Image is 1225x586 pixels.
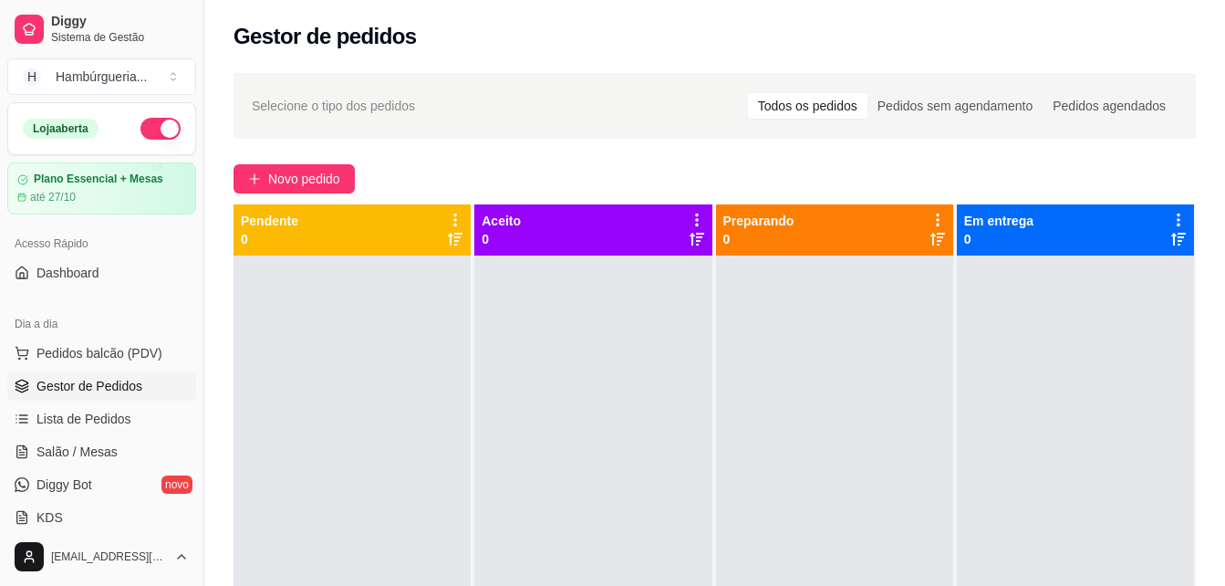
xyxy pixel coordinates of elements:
[51,549,167,564] span: [EMAIL_ADDRESS][DOMAIN_NAME]
[7,535,196,579] button: [EMAIL_ADDRESS][DOMAIN_NAME]
[482,230,521,248] p: 0
[36,508,63,527] span: KDS
[748,93,867,119] div: Todos os pedidos
[482,212,521,230] p: Aceito
[248,173,261,185] span: plus
[7,309,196,339] div: Dia a dia
[51,14,189,30] span: Diggy
[7,339,196,368] button: Pedidos balcão (PDV)
[36,264,99,282] span: Dashboard
[252,96,415,116] span: Selecione o tipo dos pedidos
[7,162,196,215] a: Plano Essencial + Mesasaté 27/10
[140,118,181,140] button: Alterar Status
[23,68,41,86] span: H
[723,230,794,248] p: 0
[7,229,196,258] div: Acesso Rápido
[964,230,1033,248] p: 0
[36,344,162,362] span: Pedidos balcão (PDV)
[241,230,298,248] p: 0
[7,503,196,532] a: KDS
[56,68,147,86] div: Hambúrgueria ...
[7,7,196,51] a: DiggySistema de Gestão
[234,22,417,51] h2: Gestor de pedidos
[51,30,189,45] span: Sistema de Gestão
[7,470,196,499] a: Diggy Botnovo
[7,404,196,434] a: Lista de Pedidos
[34,173,163,186] article: Plano Essencial + Mesas
[36,443,118,461] span: Salão / Mesas
[36,410,131,428] span: Lista de Pedidos
[964,212,1033,230] p: Em entrega
[7,58,196,95] button: Select a team
[23,119,99,139] div: Loja aberta
[7,437,196,466] a: Salão / Mesas
[1043,93,1176,119] div: Pedidos agendados
[36,377,142,395] span: Gestor de Pedidos
[723,212,794,230] p: Preparando
[7,371,196,401] a: Gestor de Pedidos
[241,212,298,230] p: Pendente
[36,476,92,494] span: Diggy Bot
[268,169,340,189] span: Novo pedido
[867,93,1043,119] div: Pedidos sem agendamento
[7,258,196,288] a: Dashboard
[234,164,355,194] button: Novo pedido
[30,190,76,204] article: até 27/10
